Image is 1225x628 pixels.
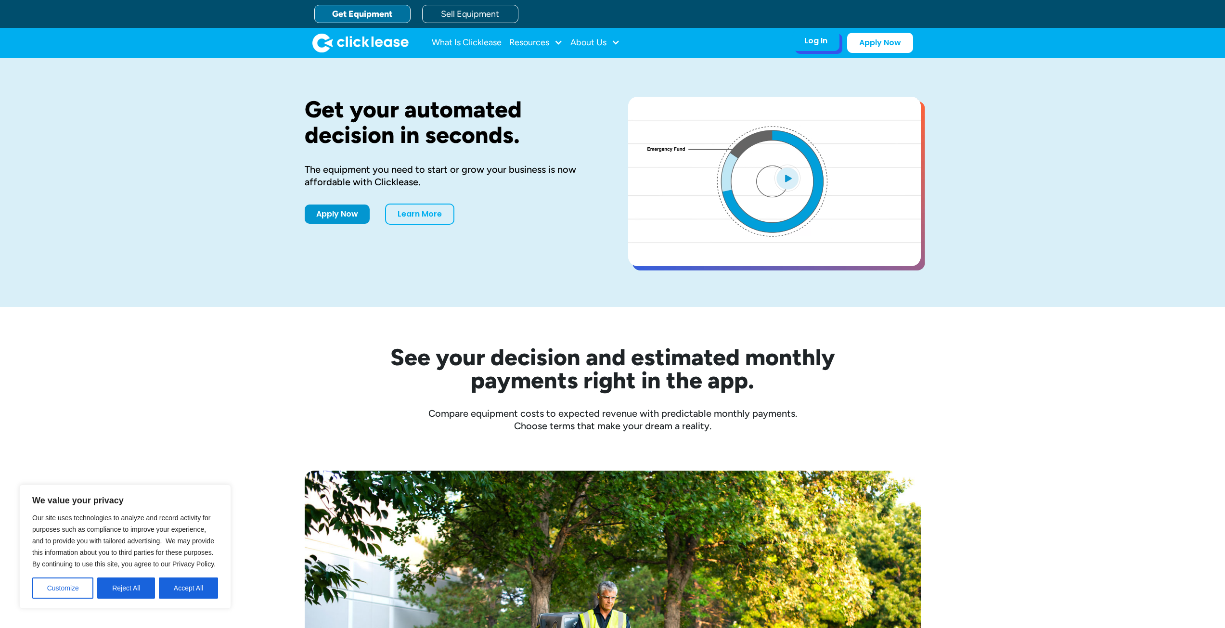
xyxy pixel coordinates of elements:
[312,33,409,52] img: Clicklease logo
[32,514,216,568] span: Our site uses technologies to analyze and record activity for purposes such as compliance to impr...
[312,33,409,52] a: home
[19,485,231,609] div: We value your privacy
[847,33,913,53] a: Apply Now
[628,97,921,266] a: open lightbox
[432,33,502,52] a: What Is Clicklease
[159,577,218,599] button: Accept All
[343,346,882,392] h2: See your decision and estimated monthly payments right in the app.
[422,5,518,23] a: Sell Equipment
[305,407,921,432] div: Compare equipment costs to expected revenue with predictable monthly payments. Choose terms that ...
[32,577,93,599] button: Customize
[97,577,155,599] button: Reject All
[385,204,454,225] a: Learn More
[314,5,411,23] a: Get Equipment
[305,205,370,224] a: Apply Now
[774,165,800,192] img: Blue play button logo on a light blue circular background
[804,36,827,46] div: Log In
[32,495,218,506] p: We value your privacy
[509,33,563,52] div: Resources
[305,163,597,188] div: The equipment you need to start or grow your business is now affordable with Clicklease.
[570,33,620,52] div: About Us
[305,97,597,148] h1: Get your automated decision in seconds.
